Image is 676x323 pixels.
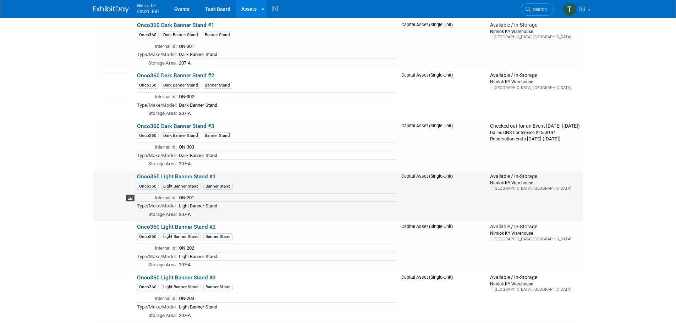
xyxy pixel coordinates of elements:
[177,59,396,67] td: 207-A
[148,313,177,318] span: Storage Area:
[137,173,216,180] a: Onco360 Light Banner Stand #1
[177,143,396,151] td: ON-303
[148,161,177,166] span: Storage Area:
[399,221,488,271] td: Capital Asset (Single-Unit)
[148,111,177,116] span: Storage Area:
[490,287,580,292] div: [GEOGRAPHIC_DATA], [GEOGRAPHIC_DATA]
[137,9,159,14] span: Onco 360
[490,230,580,236] div: Nimlok KY Warehouse
[177,160,396,168] td: 207-A
[137,193,177,202] td: Internal Id:
[490,236,580,242] div: [GEOGRAPHIC_DATA], [GEOGRAPHIC_DATA]
[137,22,214,28] a: Onco360 Dark Banner Stand #1
[137,42,177,50] td: Internal Id:
[161,233,201,240] div: Light Banner Stand
[137,233,159,240] div: Onco360
[490,72,580,79] div: Available / In-Storage
[177,109,396,117] td: 207-A
[177,202,396,210] td: Light Banner Stand
[137,82,159,89] div: Onco360
[161,284,201,290] div: Light Banner Stand
[137,101,177,109] td: Type/Make/Model:
[137,50,177,59] td: Type/Make/Model:
[490,129,580,135] div: Dallas ONS Conference #2558194
[490,274,580,281] div: Available / In-Storage
[137,274,216,281] a: Onco360 Light Banner Stand #3
[490,180,580,186] div: Nimlok KY Warehouse
[137,143,177,151] td: Internal Id:
[93,6,129,13] img: ExhibitDay
[148,60,177,66] span: Storage Area:
[490,28,580,34] div: Nimlok KY Warehouse
[490,85,580,90] div: [GEOGRAPHIC_DATA], [GEOGRAPHIC_DATA]
[137,224,216,230] a: Onco360 Light Banner Stand #2
[161,183,201,190] div: Light Banner Stand
[177,50,396,59] td: Dark Banner Stand
[177,193,396,202] td: ON-201
[148,262,177,267] span: Storage Area:
[177,261,396,269] td: 207-A
[490,79,580,85] div: Nimlok KY Warehouse
[177,311,396,319] td: 207-A
[490,224,580,230] div: Available / In-Storage
[399,120,488,171] td: Capital Asset (Single-Unit)
[126,195,134,201] span: View Asset Image
[177,92,396,101] td: ON-302
[203,32,232,38] div: Banner Stand
[137,202,177,210] td: Type/Make/Model:
[177,101,396,109] td: Dark Banner Stand
[399,171,488,221] td: Capital Asset (Single-Unit)
[137,284,159,290] div: Onco360
[137,123,214,129] a: Onco360 Dark Banner Stand #3
[177,244,396,252] td: ON-202
[399,69,488,120] td: Capital Asset (Single-Unit)
[177,151,396,160] td: Dark Banner Stand
[137,132,159,139] div: Onco360
[137,302,177,311] td: Type/Make/Model:
[203,233,233,240] div: Banner Stand
[177,294,396,303] td: ON-203
[490,22,580,28] div: Available / In-Storage
[137,183,159,190] div: Onco360
[137,92,177,101] td: Internal Id:
[161,132,200,139] div: Dark Banner Stand
[521,3,554,16] a: Search
[490,186,580,191] div: [GEOGRAPHIC_DATA], [GEOGRAPHIC_DATA]
[137,32,159,38] div: Onco360
[203,183,233,190] div: Banner Stand
[137,72,214,79] a: Onco360 Dark Banner Stand #2
[203,284,233,290] div: Banner Stand
[399,19,488,69] td: Capital Asset (Single-Unit)
[531,7,547,12] span: Search
[203,132,232,139] div: Banner Stand
[490,34,580,40] div: [GEOGRAPHIC_DATA], [GEOGRAPHIC_DATA]
[161,32,200,38] div: Dark Banner Stand
[137,294,177,303] td: Internal Id:
[177,210,396,218] td: 207-A
[137,151,177,160] td: Type/Make/Model:
[563,2,576,16] img: Tim Bugaile
[148,212,177,217] span: Storage Area:
[137,244,177,252] td: Internal Id:
[490,135,580,142] div: Reservation ends [DATE] ([DATE])
[177,42,396,50] td: ON-301
[161,82,200,89] div: Dark Banner Stand
[399,272,488,322] td: Capital Asset (Single-Unit)
[137,1,159,9] span: Nimlok KY
[203,82,232,89] div: Banner Stand
[177,252,396,261] td: Light Banner Stand
[137,252,177,261] td: Type/Make/Model:
[177,302,396,311] td: Light Banner Stand
[490,173,580,180] div: Available / In-Storage
[490,123,580,129] div: Checked out for an Event [DATE] ([DATE])
[490,281,580,287] div: Nimlok KY Warehouse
